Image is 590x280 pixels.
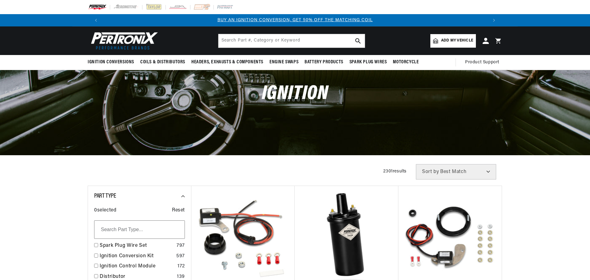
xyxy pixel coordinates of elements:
[416,164,496,179] select: Sort by
[88,59,134,65] span: Ignition Conversions
[102,17,488,24] div: Announcement
[218,34,365,48] input: Search Part #, Category or Keyword
[100,262,175,270] a: Ignition Control Module
[140,59,185,65] span: Coils & Distributors
[172,207,185,215] span: Reset
[301,55,346,69] summary: Battery Products
[100,252,174,260] a: Ignition Conversion Kit
[266,55,301,69] summary: Engine Swaps
[94,207,116,215] span: 0 selected
[100,242,174,250] a: Spark Plug Wire Set
[88,30,158,51] img: Pertronix
[217,18,373,22] a: BUY AN IGNITION CONVERSION, GET 50% OFF THE MATCHING COIL
[72,14,518,26] slideshow-component: Translation missing: en.sections.announcements.announcement_bar
[90,14,102,26] button: Translation missing: en.sections.announcements.previous_announcement
[351,34,365,48] button: search button
[191,59,263,65] span: Headers, Exhausts & Components
[269,59,298,65] span: Engine Swaps
[88,55,137,69] summary: Ignition Conversions
[177,242,185,250] div: 797
[102,17,488,24] div: 1 of 3
[346,55,390,69] summary: Spark Plug Wires
[176,252,185,260] div: 597
[94,220,185,239] input: Search Part Type...
[390,55,422,69] summary: Motorcycle
[349,59,387,65] span: Spark Plug Wires
[488,14,500,26] button: Translation missing: en.sections.announcements.next_announcement
[422,169,439,174] span: Sort by
[465,59,499,66] span: Product Support
[305,59,343,65] span: Battery Products
[383,169,407,174] span: 2301 results
[262,84,329,104] span: Ignition
[465,55,502,70] summary: Product Support
[393,59,419,65] span: Motorcycle
[94,193,116,199] span: Part Type
[177,262,185,270] div: 172
[430,34,476,48] a: Add my vehicle
[441,38,473,44] span: Add my vehicle
[188,55,266,69] summary: Headers, Exhausts & Components
[137,55,188,69] summary: Coils & Distributors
